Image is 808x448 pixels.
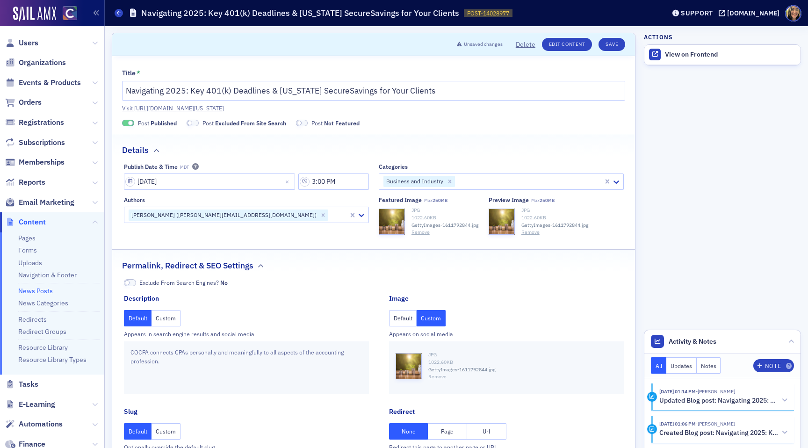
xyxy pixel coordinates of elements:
[18,355,87,364] a: Resource Library Types
[428,351,617,359] div: JPG
[139,278,228,287] span: Exclude From Search Engines?
[379,196,422,203] div: Featured Image
[19,217,46,227] span: Content
[727,9,779,17] div: [DOMAIN_NAME]
[389,310,417,326] button: Default
[19,419,63,429] span: Automations
[19,117,64,128] span: Registrations
[19,58,66,68] span: Organizations
[151,310,180,326] button: Custom
[428,359,617,366] div: 1022.60 KB
[659,420,696,427] time: 9/17/2025 01:06 PM
[124,294,159,303] div: Description
[389,407,415,417] div: Redirect
[5,78,81,88] a: Events & Products
[659,428,787,438] button: Created Blog post: Navigating 2025: Key 401(k) Deadlines & [US_STATE] Secure Savings for Your Cli...
[19,97,42,108] span: Orders
[753,359,794,372] button: Note
[19,197,74,208] span: Email Marketing
[18,299,68,307] a: News Categories
[383,176,445,187] div: Business and Industry
[719,10,783,16] button: [DOMAIN_NAME]
[489,196,529,203] div: Preview image
[379,163,408,170] div: Categories
[56,6,77,22] a: View Homepage
[542,38,592,51] a: Edit Content
[124,196,145,203] div: Authors
[5,177,45,188] a: Reports
[5,399,55,410] a: E-Learning
[18,246,37,254] a: Forms
[5,137,65,148] a: Subscriptions
[5,217,46,227] a: Content
[19,177,45,188] span: Reports
[5,117,64,128] a: Registrations
[180,165,189,170] span: MDT
[298,173,369,190] input: 00:00 AM
[124,163,178,170] div: Publish Date & Time
[124,279,136,286] span: No
[5,38,38,48] a: Users
[124,310,152,326] button: Default
[124,407,137,417] div: Slug
[124,173,295,190] input: MM/DD/YYYY
[18,327,66,336] a: Redirect Groups
[531,197,555,203] span: Max
[124,330,369,338] div: Appears in search engine results and social media
[215,119,286,127] span: Excluded From Site Search
[445,176,455,187] div: Remove Business and Industry
[5,97,42,108] a: Orders
[151,423,180,440] button: Custom
[669,337,716,347] span: Activity & Notes
[18,234,36,242] a: Pages
[411,207,479,214] div: JPG
[765,363,781,369] div: Note
[202,119,286,127] span: Post
[63,6,77,21] img: SailAMX
[697,357,721,374] button: Notes
[696,420,735,427] span: Cheryl Moss
[141,7,459,19] h1: Navigating 2025: Key 401(k) Deadlines & [US_STATE] SecureSavings for Your Clients
[651,357,667,374] button: All
[19,399,55,410] span: E-Learning
[129,210,318,221] div: [PERSON_NAME] ([PERSON_NAME][EMAIL_ADDRESS][DOMAIN_NAME])
[5,197,74,208] a: Email Marketing
[138,119,177,127] span: Post
[647,424,657,434] div: Activity
[659,388,696,395] time: 9/17/2025 01:14 PM
[122,120,134,127] span: Published
[681,9,713,17] div: Support
[644,45,801,65] a: View on Frontend
[13,7,56,22] img: SailAMX
[389,330,624,338] div: Appears on social media
[659,397,779,405] h5: Updated Blog post: Navigating 2025: Key 401(k) Deadlines & [US_STATE] SecureSavings for Your Clients
[411,229,430,236] button: Remove
[666,357,697,374] button: Updates
[18,315,47,324] a: Redirects
[18,343,68,352] a: Resource Library
[296,120,308,127] span: Not Featured
[187,120,199,127] span: Excluded From Site Search
[5,419,63,429] a: Automations
[19,379,38,390] span: Tasks
[318,210,328,221] div: Remove Lindsay Moore (lindsay@cocpa.org)
[467,9,509,17] span: POST-14028977
[647,392,657,402] div: Activity
[417,310,446,326] button: Custom
[696,388,735,395] span: Cheryl Moss
[18,287,53,295] a: News Posts
[665,51,796,59] div: View on Frontend
[124,423,152,440] button: Default
[122,260,253,272] h2: Permalink, Redirect & SEO Settings
[122,144,149,156] h2: Details
[428,366,496,374] span: GettyImages-1611792844.jpg
[19,157,65,167] span: Memberships
[464,41,503,48] span: Unsaved changes
[599,38,625,51] button: Save
[324,119,360,127] span: Not Featured
[644,33,673,41] h4: Actions
[151,119,177,127] span: Published
[19,137,65,148] span: Subscriptions
[5,379,38,390] a: Tasks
